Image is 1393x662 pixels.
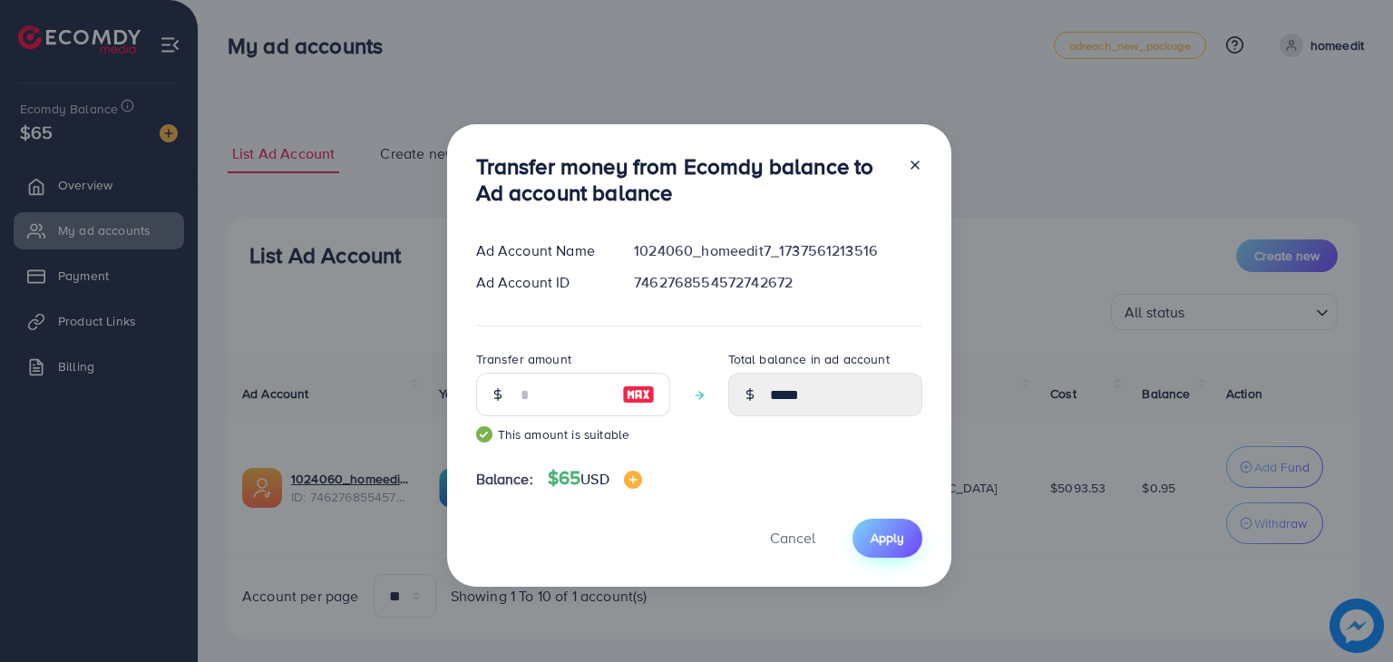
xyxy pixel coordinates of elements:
[462,272,620,293] div: Ad Account ID
[622,384,655,405] img: image
[747,519,838,558] button: Cancel
[852,519,922,558] button: Apply
[580,469,609,489] span: USD
[619,240,936,261] div: 1024060_homeedit7_1737561213516
[728,350,890,368] label: Total balance in ad account
[624,471,642,489] img: image
[619,272,936,293] div: 7462768554572742672
[476,425,670,443] small: This amount is suitable
[476,426,492,443] img: guide
[476,350,571,368] label: Transfer amount
[770,528,815,548] span: Cancel
[476,469,533,490] span: Balance:
[871,529,904,547] span: Apply
[548,467,642,490] h4: $65
[462,240,620,261] div: Ad Account Name
[476,153,893,206] h3: Transfer money from Ecomdy balance to Ad account balance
